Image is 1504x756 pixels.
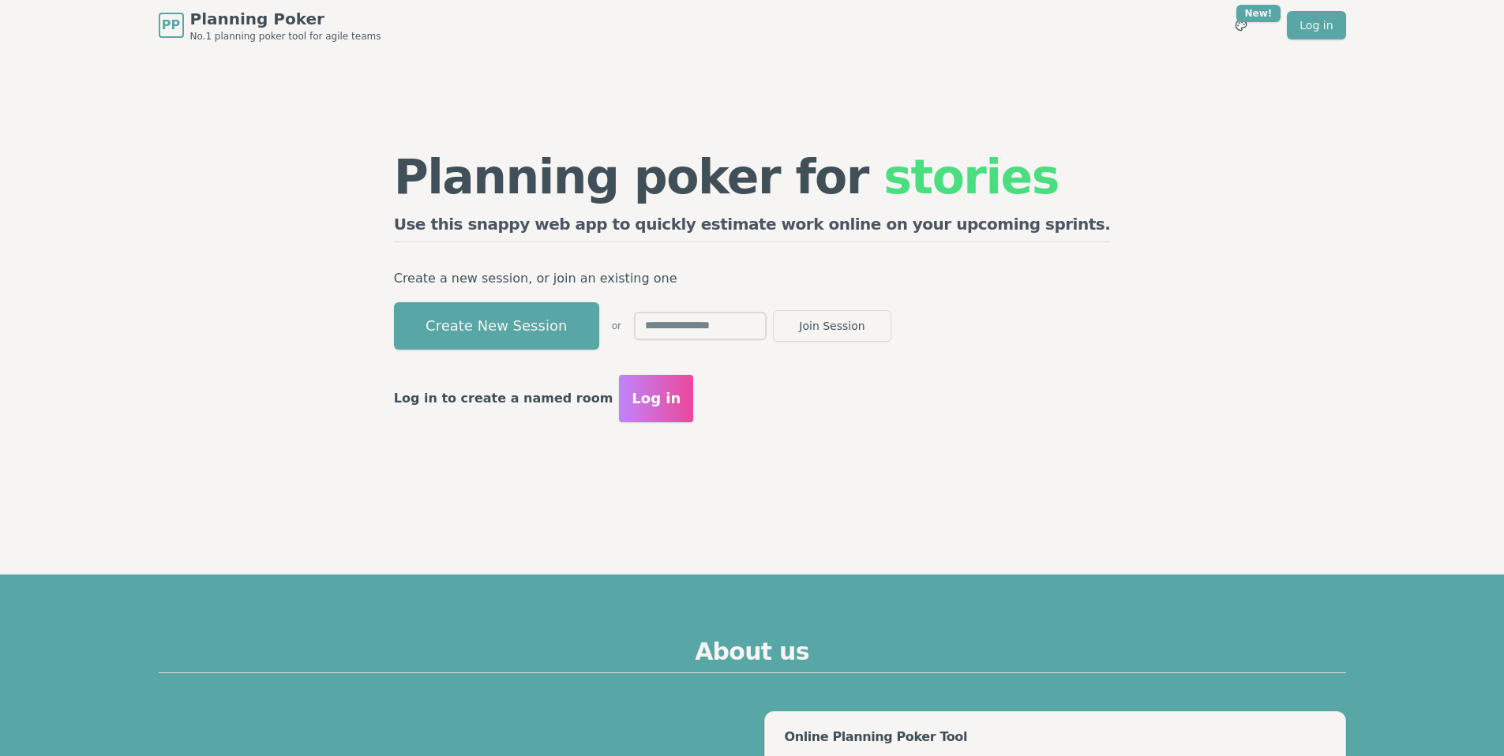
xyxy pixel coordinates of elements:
p: Log in to create a named room [394,387,613,410]
button: Create New Session [394,302,599,350]
button: Join Session [773,310,891,342]
a: PPPlanning PokerNo.1 planning poker tool for agile teams [159,8,381,43]
span: PP [162,16,180,35]
div: Online Planning Poker Tool [784,731,1326,743]
h2: About us [159,638,1346,673]
span: Planning Poker [190,8,381,30]
span: Log in [632,387,681,410]
span: or [612,320,621,332]
p: Create a new session, or join an existing one [394,268,1111,290]
h2: Use this snappy web app to quickly estimate work online on your upcoming sprints. [394,213,1111,242]
span: No.1 planning poker tool for agile teams [190,30,381,43]
button: New! [1227,11,1255,39]
button: Log in [619,375,693,422]
h1: Planning poker for [394,153,1111,200]
span: stories [883,149,1059,204]
a: Log in [1287,11,1345,39]
div: New! [1236,5,1281,22]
